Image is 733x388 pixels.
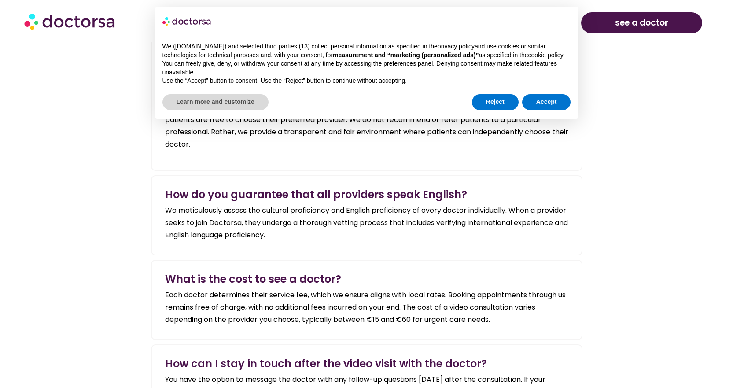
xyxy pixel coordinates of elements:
[333,52,479,59] strong: measurement and “marketing (personalized ads)”
[165,290,566,325] span: Each doctor determines their service fee, which we ensure aligns with local rates. Booking appoin...
[162,14,212,28] img: logo
[581,12,702,33] a: see a doctor
[162,77,571,85] p: Use the “Accept” button to consent. Use the “Reject” button to continue without accepting.
[162,59,571,77] p: You can freely give, deny, or withdraw your consent at any time by accessing the preferences pane...
[165,274,568,285] h4: What is the cost to see a doctor?
[162,94,269,110] button: Learn more and customize
[165,204,568,241] div: We meticulously assess the cultural proficiency and English proficiency of every doctor individua...
[165,358,568,369] h4: How can I stay in touch after the video visit with the doctor?
[162,42,571,59] p: We ([DOMAIN_NAME]) and selected third parties (13) collect personal information as specified in t...
[615,16,668,30] span: see a doctor
[522,94,571,110] button: Accept
[165,101,568,151] p: It works as a marketplace. Providers offering their services through Doctorsa are completely inde...
[528,52,563,59] a: cookie policy
[165,189,568,200] h4: How do you guarantee that all providers speak English?
[438,43,475,50] a: privacy policy
[165,115,568,149] span: e do not recommend or refer patients to a particular professional. Rather, we provide a transpare...
[472,94,519,110] button: Reject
